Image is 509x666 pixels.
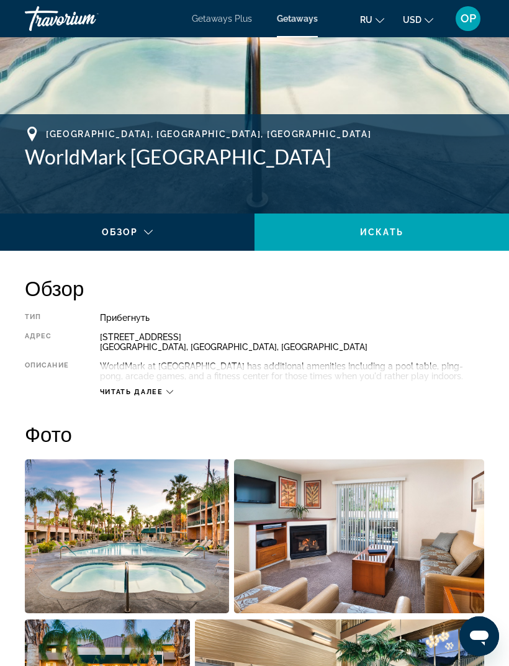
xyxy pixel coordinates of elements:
[25,459,229,614] button: Open full-screen image slider
[25,145,484,169] h1: WorldMark [GEOGRAPHIC_DATA]
[100,332,484,352] div: [STREET_ADDRESS] [GEOGRAPHIC_DATA], [GEOGRAPHIC_DATA], [GEOGRAPHIC_DATA]
[461,12,476,25] span: OP
[403,11,433,29] button: Change currency
[360,227,403,237] span: искать
[192,14,252,24] a: Getaways Plus
[100,387,173,397] button: Читать далее
[234,459,485,614] button: Open full-screen image slider
[25,361,69,381] div: Описание
[25,421,484,446] h2: Фото
[25,332,69,352] div: Адрес
[100,388,163,396] span: Читать далее
[46,129,371,139] span: [GEOGRAPHIC_DATA], [GEOGRAPHIC_DATA], [GEOGRAPHIC_DATA]
[360,11,384,29] button: Change language
[254,214,509,251] button: искать
[25,2,149,35] a: Travorium
[459,616,499,656] iframe: Кнопка запуска окна обмена сообщениями
[360,15,372,25] span: ru
[452,6,484,32] button: User Menu
[25,276,484,300] h2: Обзор
[277,14,318,24] a: Getaways
[100,313,484,323] div: Прибегнуть
[100,361,484,381] div: WorldMark at [GEOGRAPHIC_DATA] has additional amenities including a pool table, ping-pong, arcade...
[25,313,69,323] div: Тип
[403,15,421,25] span: USD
